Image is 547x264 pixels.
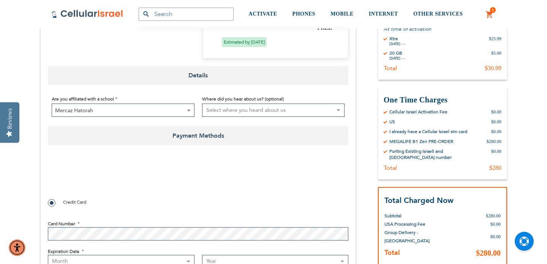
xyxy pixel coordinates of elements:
strong: Total [384,248,400,258]
h3: One Time Charges [384,94,501,105]
span: $280.00 [476,249,501,257]
span: FREE [317,24,332,31]
div: $0.00 [491,148,501,160]
span: USA Processing Fee [384,221,425,227]
span: Are you affiliated with a school [52,96,114,102]
span: Mercaz Hatorah [52,104,194,117]
span: 1 [492,7,494,13]
span: MOBILE [330,11,354,17]
input: Search [139,8,234,21]
span: Estimated by [DATE] [222,37,267,47]
div: [DATE] - - [389,41,405,46]
span: Expiration Date [48,248,79,255]
span: $0.00 [490,234,501,239]
div: Accessibility Menu [9,239,25,256]
span: ACTIVATE [249,11,277,17]
span: Payment Methods [48,126,348,145]
div: $280 [489,164,501,171]
span: Details [48,66,348,85]
div: I already have a Cellular Israel sim card [389,128,467,134]
iframe: reCAPTCHA [48,162,163,192]
span: Credit Card [63,199,86,205]
a: 1 [485,10,494,19]
div: US [389,118,395,124]
span: Where did you hear about us? (optional) [202,96,284,102]
strong: Total Charged Now [384,195,454,205]
div: Reviews [6,108,13,129]
div: $0.00 [491,128,501,134]
div: $5.00 [491,50,501,60]
span: PHONES [292,11,316,17]
div: $30.99 [485,64,501,72]
span: Card Number [48,221,75,227]
img: Cellular Israel Logo [51,9,123,19]
span: INTERNET [369,11,398,17]
span: Group Delivery - [GEOGRAPHIC_DATA] [384,229,430,244]
div: [DATE] - - [389,56,405,60]
div: Cellular Israel Activation Fee [389,108,447,115]
div: MEGALIFE B1 Zen PRE-ORDER [389,138,453,144]
div: Xtra [389,35,405,41]
th: Subtotal [384,206,444,220]
div: $280.00 [487,138,501,144]
div: $25.99 [489,35,501,46]
span: OTHER SERVICES [413,11,463,17]
span: $280.00 [486,213,501,218]
div: $0.00 [491,108,501,115]
span: $0.00 [490,222,501,227]
div: Total [384,64,397,72]
div: Total [384,164,397,171]
div: 20 GB [389,50,405,56]
p: At time of activation [384,25,501,32]
div: Porting Existing Israeli and [GEOGRAPHIC_DATA] number [389,148,485,160]
div: $0.00 [491,118,501,124]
